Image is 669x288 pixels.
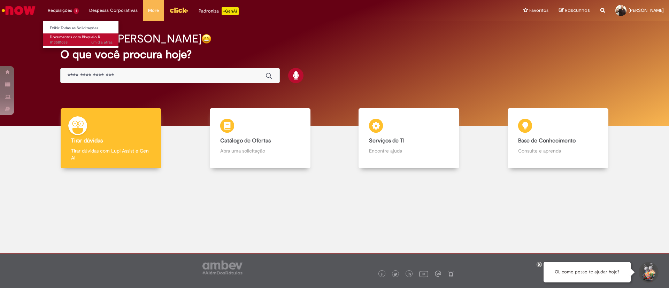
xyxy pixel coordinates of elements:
[435,271,441,277] img: logo_footer_workplace.png
[48,7,72,14] span: Requisições
[1,3,37,17] img: ServiceNow
[638,262,659,283] button: Iniciar Conversa de Suporte
[169,5,188,15] img: click_logo_yellow_360x200.png
[91,40,113,45] time: 30/09/2025 11:47:57
[369,147,449,154] p: Encontre ajuda
[74,8,79,14] span: 1
[89,7,138,14] span: Despesas Corporativas
[220,137,271,144] b: Catálogo de Ofertas
[148,7,159,14] span: More
[50,34,100,40] span: Documentos com Bloqueio R
[484,108,633,169] a: Base de Conhecimento Consulte e aprenda
[448,271,454,277] img: logo_footer_naosei.png
[43,24,120,32] a: Exibir Todas as Solicitações
[222,7,239,15] p: +GenAi
[43,21,119,48] ul: Requisições
[37,108,186,169] a: Tirar dúvidas Tirar dúvidas com Lupi Assist e Gen Ai
[60,48,609,61] h2: O que você procura hoje?
[71,137,103,144] b: Tirar dúvidas
[559,7,590,14] a: Rascunhos
[369,137,405,144] b: Serviços de TI
[565,7,590,14] span: Rascunhos
[629,7,664,13] span: [PERSON_NAME]
[380,273,384,276] img: logo_footer_facebook.png
[201,34,212,44] img: happy-face.png
[186,108,335,169] a: Catálogo de Ofertas Abra uma solicitação
[334,108,484,169] a: Serviços de TI Encontre ajuda
[394,273,397,276] img: logo_footer_twitter.png
[50,40,113,45] span: R13581038
[544,262,631,282] div: Oi, como posso te ajudar hoje?
[220,147,300,154] p: Abra uma solicitação
[202,260,243,274] img: logo_footer_ambev_rotulo_gray.png
[60,33,201,45] h2: Boa tarde, [PERSON_NAME]
[419,269,428,278] img: logo_footer_youtube.png
[71,147,151,161] p: Tirar dúvidas com Lupi Assist e Gen Ai
[43,33,120,46] a: Aberto R13581038 : Documentos com Bloqueio R
[408,272,411,277] img: logo_footer_linkedin.png
[91,40,113,45] span: um dia atrás
[529,7,548,14] span: Favoritos
[518,137,576,144] b: Base de Conhecimento
[518,147,598,154] p: Consulte e aprenda
[199,7,239,15] div: Padroniza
